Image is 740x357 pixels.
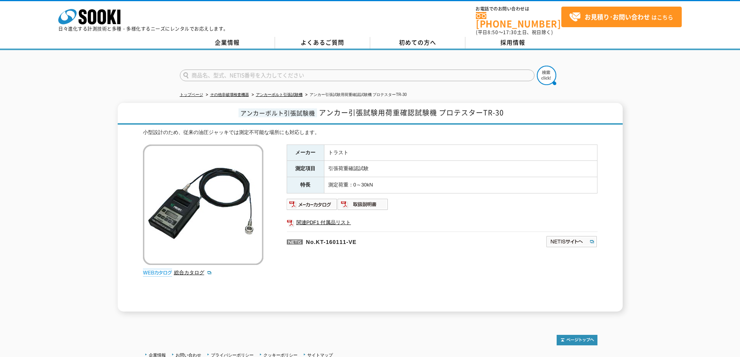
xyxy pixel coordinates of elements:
a: アンカーボルト引張試験機 [256,92,303,97]
a: 取扱説明書 [338,203,388,209]
a: お見積り･お問い合わせはこちら [561,7,682,27]
img: btn_search.png [537,66,556,85]
a: 総合カタログ [174,270,212,275]
th: メーカー [287,145,324,161]
div: 小型設計のため、従来の油圧ジャッキでは測定不可能な場所にも対応します。 [143,129,597,137]
span: 8:50 [488,29,498,36]
a: よくあるご質問 [275,37,370,49]
strong: お見積り･お問い合わせ [585,12,650,21]
span: 初めての方へ [399,38,436,47]
a: その他非破壊検査機器 [210,92,249,97]
th: 測定項目 [287,161,324,177]
p: No.KT-160111-VE [287,232,471,250]
th: 特長 [287,177,324,193]
span: 17:30 [503,29,517,36]
p: 日々進化する計測技術と多種・多様化するニーズにレンタルでお応えします。 [58,26,228,31]
a: 企業情報 [180,37,275,49]
td: 引張荷重確認試験 [324,161,597,177]
span: アンカー引張試験用荷重確認試験機 プロテスターTR-30 [319,107,504,118]
a: 採用情報 [465,37,561,49]
img: トップページへ [557,335,597,345]
input: 商品名、型式、NETIS番号を入力してください [180,70,535,81]
td: 測定荷重：0～30kN [324,177,597,193]
img: NETISサイトへ [546,235,597,248]
li: アンカー引張試験用荷重確認試験機 プロテスターTR-30 [304,91,407,99]
td: トラスト [324,145,597,161]
img: アンカー引張試験用荷重確認試験機 プロテスターTR-30 [143,145,263,265]
img: webカタログ [143,269,172,277]
span: お電話でのお問い合わせは [476,7,561,11]
a: 関連PDF1 付属品リスト [287,218,597,228]
span: (平日 ～ 土日、祝日除く) [476,29,553,36]
img: 取扱説明書 [338,198,388,211]
img: メーカーカタログ [287,198,338,211]
span: はこちら [569,11,673,23]
span: アンカーボルト引張試験機 [239,108,317,117]
a: 初めての方へ [370,37,465,49]
a: [PHONE_NUMBER] [476,12,561,28]
a: トップページ [180,92,203,97]
a: メーカーカタログ [287,203,338,209]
